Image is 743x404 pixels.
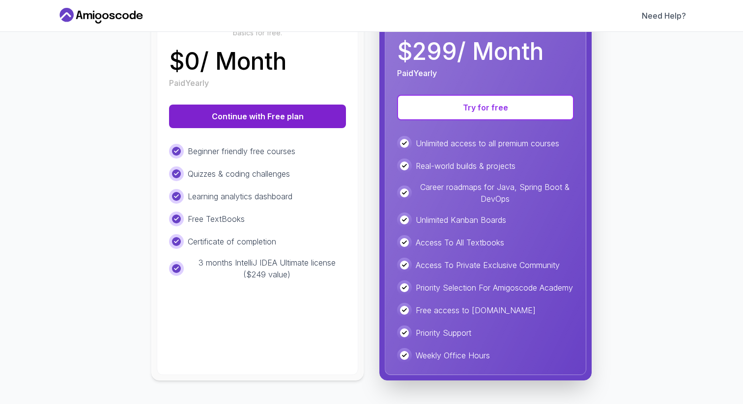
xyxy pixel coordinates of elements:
p: Priority Selection For Amigoscode Academy [416,282,573,294]
button: Try for free [397,95,574,120]
p: Paid Yearly [169,77,209,89]
p: $ 0 / Month [169,50,286,73]
p: Learning analytics dashboard [188,190,292,202]
p: Real-world builds & projects [416,160,515,172]
p: Unlimited Kanban Boards [416,214,506,226]
p: Paid Yearly [397,67,437,79]
p: Unlimited access to all premium courses [416,137,559,149]
p: Free access to [DOMAIN_NAME] [416,304,536,316]
button: Continue with Free plan [169,105,346,128]
p: Free TextBooks [188,213,245,225]
p: Certificate of completion [188,236,276,247]
a: Need Help? [642,10,686,22]
p: Quizzes & coding challenges [188,168,290,180]
p: Career roadmaps for Java, Spring Boot & DevOps [416,181,574,205]
p: Priority Support [416,327,471,339]
p: Access To All Textbooks [416,237,504,248]
p: $ 299 / Month [397,40,543,63]
p: 3 months IntelliJ IDEA Ultimate license ($249 value) [188,257,346,280]
p: Access To Private Exclusive Community [416,259,560,271]
p: Weekly Office Hours [416,350,490,361]
p: Beginner friendly free courses [188,145,295,157]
